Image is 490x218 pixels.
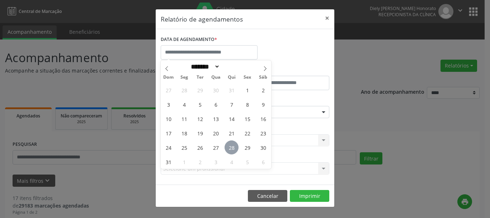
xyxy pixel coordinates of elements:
span: Julho 27, 2025 [161,83,175,97]
span: Setembro 4, 2025 [225,155,239,169]
span: Agosto 5, 2025 [193,97,207,111]
span: Agosto 8, 2025 [240,97,254,111]
span: Agosto 23, 2025 [256,126,270,140]
span: Agosto 28, 2025 [225,140,239,154]
span: Julho 28, 2025 [177,83,191,97]
span: Agosto 7, 2025 [225,97,239,111]
span: Julho 29, 2025 [193,83,207,97]
span: Agosto 29, 2025 [240,140,254,154]
span: Dom [161,75,176,80]
span: Qua [208,75,224,80]
span: Ter [192,75,208,80]
span: Seg [176,75,192,80]
span: Agosto 25, 2025 [177,140,191,154]
span: Agosto 30, 2025 [256,140,270,154]
span: Agosto 27, 2025 [209,140,223,154]
h5: Relatório de agendamentos [161,14,243,24]
span: Agosto 14, 2025 [225,112,239,126]
span: Agosto 22, 2025 [240,126,254,140]
span: Agosto 6, 2025 [209,97,223,111]
label: DATA DE AGENDAMENTO [161,34,217,45]
span: Agosto 15, 2025 [240,112,254,126]
span: Agosto 24, 2025 [161,140,175,154]
button: Imprimir [290,190,329,202]
span: Agosto 12, 2025 [193,112,207,126]
span: Agosto 13, 2025 [209,112,223,126]
button: Cancelar [248,190,287,202]
span: Agosto 9, 2025 [256,97,270,111]
span: Agosto 16, 2025 [256,112,270,126]
span: Agosto 2, 2025 [256,83,270,97]
button: Close [320,9,334,27]
span: Setembro 3, 2025 [209,155,223,169]
span: Agosto 21, 2025 [225,126,239,140]
span: Agosto 19, 2025 [193,126,207,140]
span: Agosto 18, 2025 [177,126,191,140]
select: Month [188,63,220,70]
span: Setembro 5, 2025 [240,155,254,169]
span: Sáb [255,75,271,80]
span: Agosto 31, 2025 [161,155,175,169]
span: Setembro 1, 2025 [177,155,191,169]
span: Agosto 11, 2025 [177,112,191,126]
span: Agosto 17, 2025 [161,126,175,140]
span: Setembro 2, 2025 [193,155,207,169]
span: Julho 30, 2025 [209,83,223,97]
span: Setembro 6, 2025 [256,155,270,169]
label: ATÉ [247,65,329,76]
span: Julho 31, 2025 [225,83,239,97]
span: Agosto 3, 2025 [161,97,175,111]
span: Agosto 26, 2025 [193,140,207,154]
span: Sex [240,75,255,80]
input: Year [220,63,244,70]
span: Agosto 20, 2025 [209,126,223,140]
span: Agosto 4, 2025 [177,97,191,111]
span: Agosto 10, 2025 [161,112,175,126]
span: Qui [224,75,240,80]
span: Agosto 1, 2025 [240,83,254,97]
